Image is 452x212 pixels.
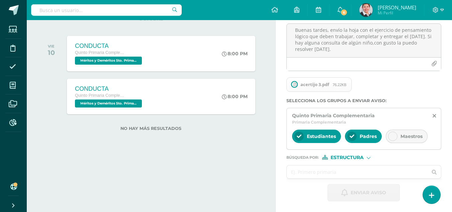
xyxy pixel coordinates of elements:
span: Primaria Complementaria [292,120,346,125]
span: Quinto Primaria Complementaria [292,113,375,119]
div: 8:00 PM [222,93,248,99]
span: Estructura [331,156,364,159]
span: Estudiantes [307,133,336,139]
div: CONDUCTA [75,43,144,50]
span: Padres [360,133,377,139]
span: Maestros [400,133,423,139]
span: Méritos y Deméritos 5to. Primaria ¨B¨ 'B' [75,99,142,108]
span: acertijo 3.pdf [297,82,333,87]
span: Quinto Primaria Complementaria [75,93,125,98]
span: Búsqueda por : [286,156,319,159]
div: CONDUCTA [75,85,144,92]
label: No hay más resultados [40,126,262,131]
div: 10 [48,49,55,57]
img: b82dc69c5426fd5f7fe4418bbe149562.png [359,3,373,17]
div: 8:00 PM [222,51,248,57]
textarea: Buenas tardes, envío la hoja con el ejercicio de pensamiento lógico que deben trabajar, completar... [287,24,441,57]
span: Mi Perfil [378,10,416,16]
span: 76.22KB [333,82,346,87]
div: VIE [48,44,55,49]
span: Méritos y Deméritos 5to. Primaria ¨A¨ 'A' [75,57,142,65]
div: [object Object] [322,155,372,160]
input: Busca un usuario... [31,4,182,16]
input: Ej. Primero primaria [287,165,428,179]
span: [PERSON_NAME] [378,4,416,11]
span: Quinto Primaria Complementaria [75,50,125,55]
button: Enviar aviso [328,184,400,201]
span: 6 [340,9,348,16]
label: Selecciona los grupos a enviar aviso : [286,98,441,103]
span: Enviar aviso [351,185,386,201]
span: acertijo 3.pdf [286,77,352,92]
